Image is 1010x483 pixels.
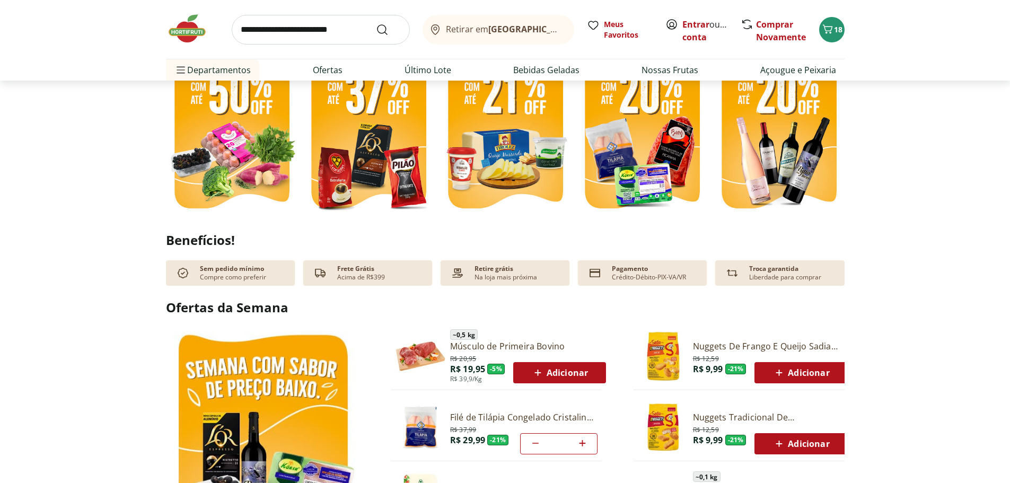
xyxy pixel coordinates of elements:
p: Pagamento [612,265,648,273]
img: Devolução [724,265,741,282]
button: Carrinho [819,17,845,42]
button: Adicionar [754,433,847,454]
img: check [174,265,191,282]
span: R$ 39,9/Kg [450,375,482,383]
a: Último Lote [405,64,451,76]
p: Retire grátis [475,265,513,273]
span: R$ 29,99 [450,434,485,446]
input: search [232,15,410,45]
p: Na loja mais próxima [475,273,537,282]
a: Bebidas Geladas [513,64,579,76]
a: Nuggets Tradicional De [PERSON_NAME] - 300G [693,411,848,423]
p: Sem pedido mínimo [200,265,264,273]
a: Filé de Tilápia Congelado Cristalina 400g [450,411,598,423]
button: Retirar em[GEOGRAPHIC_DATA]/[GEOGRAPHIC_DATA] [423,15,574,45]
button: Submit Search [376,23,401,36]
a: Meus Favoritos [587,19,653,40]
span: R$ 20,95 [450,353,476,363]
span: Departamentos [174,57,251,83]
a: Músculo de Primeira Bovino [450,340,606,352]
a: Açougue e Peixaria [760,64,836,76]
span: - 21 % [487,435,508,445]
img: café [303,42,434,218]
span: - 21 % [725,435,746,445]
span: ~ 0,1 kg [693,471,721,482]
p: Liberdade para comprar [749,273,821,282]
img: Filé de Tilápia Congelado Cristalina 400g [395,402,446,453]
a: Nossas Frutas [642,64,698,76]
img: feira [166,42,297,218]
img: truck [312,265,329,282]
span: Retirar em [446,24,563,34]
p: Crédito-Débito-PIX-VA/VR [612,273,686,282]
span: ou [682,18,730,43]
span: 18 [834,24,842,34]
h2: Ofertas da Semana [166,298,845,317]
img: refrigerados [440,42,571,218]
span: R$ 9,99 [693,434,723,446]
span: R$ 37,99 [450,424,476,434]
p: Compre como preferir [200,273,266,282]
a: Entrar [682,19,709,30]
span: Adicionar [772,437,829,450]
button: Adicionar [754,362,847,383]
img: Músculo de Primeira Bovino [395,331,446,382]
a: Nuggets De Frango E Queijo Sadia 300G [693,340,848,352]
span: R$ 9,99 [693,363,723,375]
img: Nuggets de Frango e Queijo Sadia 300g [638,331,689,382]
button: Menu [174,57,187,83]
span: Adicionar [772,366,829,379]
span: Meus Favoritos [604,19,653,40]
a: Criar conta [682,19,741,43]
p: Frete Grátis [337,265,374,273]
p: Acima de R$399 [337,273,385,282]
a: Comprar Novamente [756,19,806,43]
span: - 5 % [487,364,505,374]
span: R$ 12,59 [693,353,719,363]
button: Adicionar [513,362,606,383]
span: ~ 0,5 kg [450,329,478,340]
img: card [586,265,603,282]
span: - 21 % [725,364,746,374]
h2: Benefícios! [166,233,845,248]
img: payment [449,265,466,282]
span: R$ 19,95 [450,363,485,375]
span: Adicionar [531,366,588,379]
b: [GEOGRAPHIC_DATA]/[GEOGRAPHIC_DATA] [488,23,667,35]
p: Troca garantida [749,265,798,273]
img: vinhos [713,42,845,218]
img: resfriados [576,42,708,218]
span: R$ 12,59 [693,424,719,434]
a: Ofertas [313,64,342,76]
img: Hortifruti [166,13,219,45]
